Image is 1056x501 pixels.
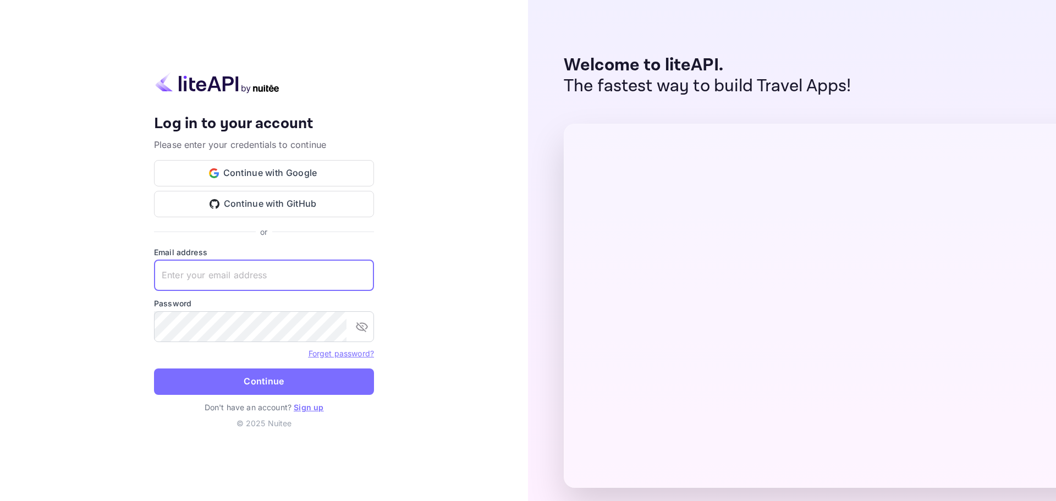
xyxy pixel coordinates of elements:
p: © 2025 Nuitee [154,417,374,429]
p: or [260,226,267,238]
a: Sign up [294,403,323,412]
h4: Log in to your account [154,114,374,134]
a: Forget password? [309,348,374,359]
p: Welcome to liteAPI. [564,55,851,76]
button: Continue with Google [154,160,374,186]
button: toggle password visibility [351,316,373,338]
a: Forget password? [309,349,374,358]
input: Enter your email address [154,260,374,291]
label: Email address [154,246,374,258]
button: Continue [154,368,374,395]
label: Password [154,298,374,309]
p: Don't have an account? [154,401,374,413]
p: Please enter your credentials to continue [154,138,374,151]
p: The fastest way to build Travel Apps! [564,76,851,97]
button: Continue with GitHub [154,191,374,217]
img: liteapi [154,72,280,93]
